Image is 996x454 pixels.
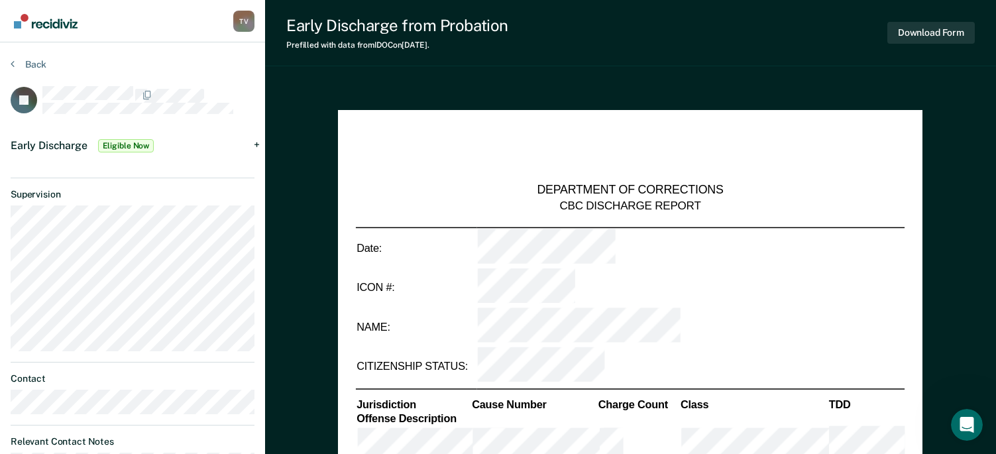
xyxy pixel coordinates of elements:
[471,397,598,411] th: Cause Number
[11,436,254,447] dt: Relevant Contact Notes
[155,21,182,48] img: Profile image for Rajan
[356,268,476,308] td: ICON #:
[598,397,680,411] th: Charge Count
[11,189,254,200] dt: Supervision
[27,139,239,162] p: How can we help?
[233,11,254,32] div: T V
[286,16,508,35] div: Early Discharge from Probation
[13,178,252,215] div: Send us a message
[27,25,99,46] img: logo
[133,332,265,385] button: Messages
[356,347,476,386] td: CITIZENSHIP STATUS:
[11,139,87,152] span: Early Discharge
[286,40,508,50] div: Prefilled with data from IDOC on [DATE] .
[951,409,983,441] iframe: Intercom live chat
[228,21,252,45] div: Close
[356,307,476,347] td: NAME:
[560,198,701,213] div: CBC DISCHARGE REPORT
[130,21,156,48] img: Profile image for Naomi
[11,373,254,384] dt: Contact
[176,365,222,374] span: Messages
[887,22,975,44] button: Download Form
[356,412,471,426] th: Offense Description
[680,397,828,411] th: Class
[98,139,154,152] span: Eligible Now
[27,190,221,203] div: Send us a message
[14,14,78,28] img: Recidiviz
[11,58,46,70] button: Back
[356,227,476,268] td: Date:
[356,397,471,411] th: Jurisdiction
[828,397,905,411] th: TDD
[180,21,207,48] img: Profile image for Kim
[51,365,81,374] span: Home
[537,183,724,198] div: DEPARTMENT OF CORRECTIONS
[27,94,239,139] p: Hi [PERSON_NAME] 👋
[233,11,254,32] button: Profile dropdown button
